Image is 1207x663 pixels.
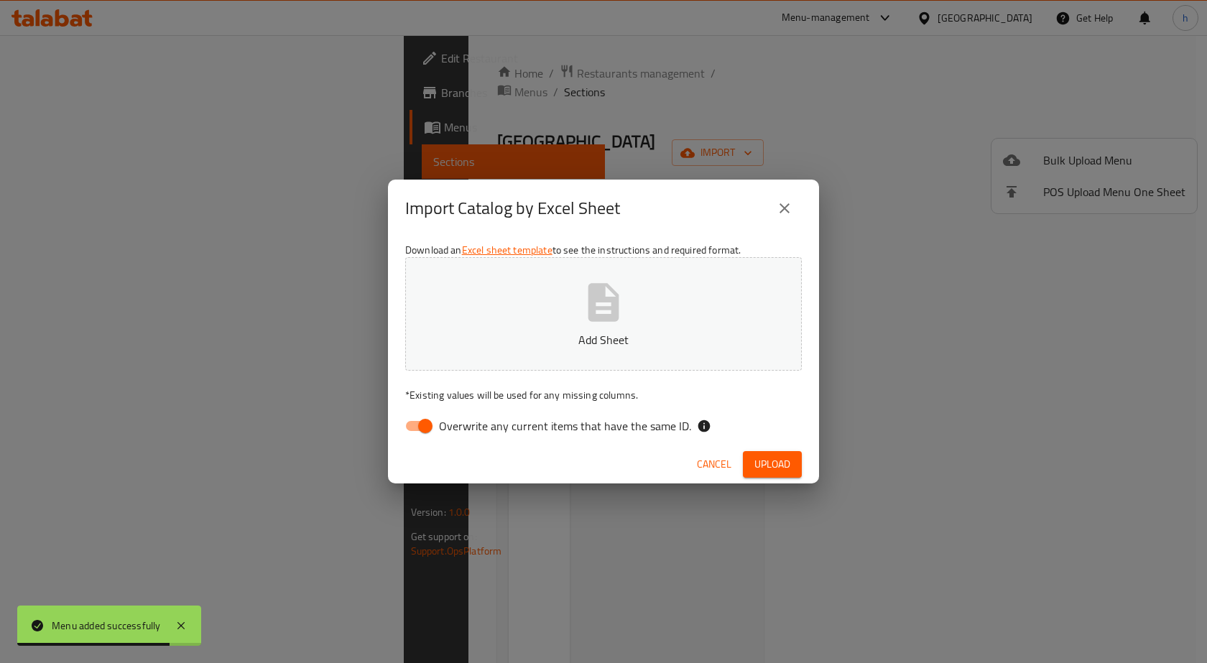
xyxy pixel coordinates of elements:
[462,241,552,259] a: Excel sheet template
[754,455,790,473] span: Upload
[767,191,802,226] button: close
[388,237,819,445] div: Download an to see the instructions and required format.
[405,257,802,371] button: Add Sheet
[691,451,737,478] button: Cancel
[439,417,691,435] span: Overwrite any current items that have the same ID.
[427,331,780,348] p: Add Sheet
[52,618,161,634] div: Menu added successfully
[697,419,711,433] svg: If the overwrite option isn't selected, then the items that match an existing ID will be ignored ...
[405,197,620,220] h2: Import Catalog by Excel Sheet
[743,451,802,478] button: Upload
[697,455,731,473] span: Cancel
[405,388,802,402] p: Existing values will be used for any missing columns.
